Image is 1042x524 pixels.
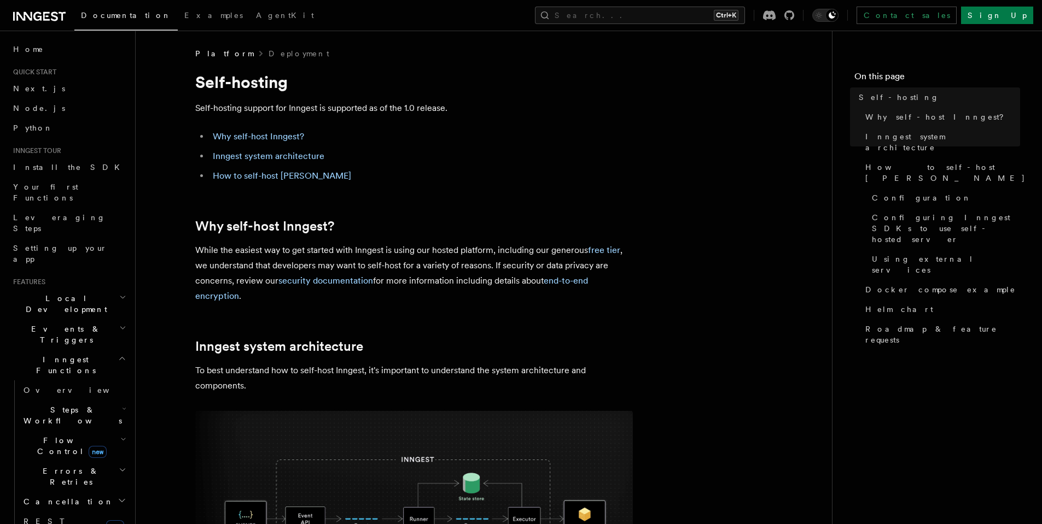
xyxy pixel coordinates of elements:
[213,170,351,181] a: How to self-host [PERSON_NAME]
[9,98,129,118] a: Node.js
[865,111,1011,122] span: Why self-host Inngest?
[9,319,129,350] button: Events & Triggers
[9,146,61,155] span: Inngest tour
[13,84,65,93] span: Next.js
[9,323,119,345] span: Events & Triggers
[19,404,122,426] span: Steps & Workflows
[13,182,78,202] span: Your first Functions
[195,101,633,116] p: Self-hosting support for Inngest is supported as of the 1.0 release.
[9,68,56,76] span: Quick start
[178,3,249,30] a: Examples
[249,3,321,30] a: AgentKit
[865,304,933,315] span: Helm chart
[9,39,129,59] a: Home
[872,212,1020,245] span: Configuring Inngest SDKs to use self-hosted server
[195,243,633,304] p: While the easiest way to get started with Inngest is using our hosted platform, including our gen...
[865,162,1026,184] span: How to self-host [PERSON_NAME]
[213,131,304,142] a: Why self-host Inngest?
[865,284,1016,295] span: Docker compose example
[861,299,1020,319] a: Helm chart
[535,7,745,24] button: Search...Ctrl+K
[195,48,253,59] span: Platform
[854,70,1020,87] h4: On this page
[868,188,1020,208] a: Configuration
[714,10,738,21] kbd: Ctrl+K
[89,446,107,458] span: new
[9,238,129,269] a: Setting up your app
[19,466,119,487] span: Errors & Retries
[213,151,324,161] a: Inngest system architecture
[24,386,136,395] span: Overview
[861,157,1020,188] a: How to self-host [PERSON_NAME]
[278,275,373,286] a: security documentation
[19,400,129,431] button: Steps & Workflows
[588,245,620,255] a: free tier
[19,380,129,400] a: Overview
[865,323,1020,345] span: Roadmap & feature requests
[857,7,957,24] a: Contact sales
[13,244,107,263] span: Setting up your app
[13,213,106,233] span: Leveraging Steps
[9,208,129,238] a: Leveraging Steps
[861,127,1020,157] a: Inngest system architecture
[9,79,129,98] a: Next.js
[13,123,53,132] span: Python
[872,192,971,203] span: Configuration
[9,278,45,286] span: Features
[19,435,120,457] span: Flow Control
[9,157,129,177] a: Install the SDK
[256,11,314,20] span: AgentKit
[861,280,1020,299] a: Docker compose example
[19,496,114,507] span: Cancellation
[9,289,129,319] button: Local Development
[184,11,243,20] span: Examples
[13,44,44,55] span: Home
[13,163,126,172] span: Install the SDK
[854,87,1020,107] a: Self-hosting
[9,354,118,376] span: Inngest Functions
[19,492,129,511] button: Cancellation
[19,461,129,492] button: Errors & Retries
[81,11,171,20] span: Documentation
[9,293,119,315] span: Local Development
[961,7,1033,24] a: Sign Up
[13,104,65,113] span: Node.js
[859,92,939,103] span: Self-hosting
[74,3,178,31] a: Documentation
[195,219,334,234] a: Why self-host Inngest?
[9,177,129,208] a: Your first Functions
[868,249,1020,280] a: Using external services
[812,9,839,22] button: Toggle dark mode
[195,363,633,393] p: To best understand how to self-host Inngest, it's important to understand the system architecture...
[269,48,329,59] a: Deployment
[868,208,1020,249] a: Configuring Inngest SDKs to use self-hosted server
[861,107,1020,127] a: Why self-host Inngest?
[861,319,1020,350] a: Roadmap & feature requests
[865,131,1020,153] span: Inngest system architecture
[9,350,129,380] button: Inngest Functions
[19,431,129,461] button: Flow Controlnew
[872,254,1020,275] span: Using external services
[9,118,129,138] a: Python
[195,72,633,92] h1: Self-hosting
[195,339,363,354] a: Inngest system architecture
